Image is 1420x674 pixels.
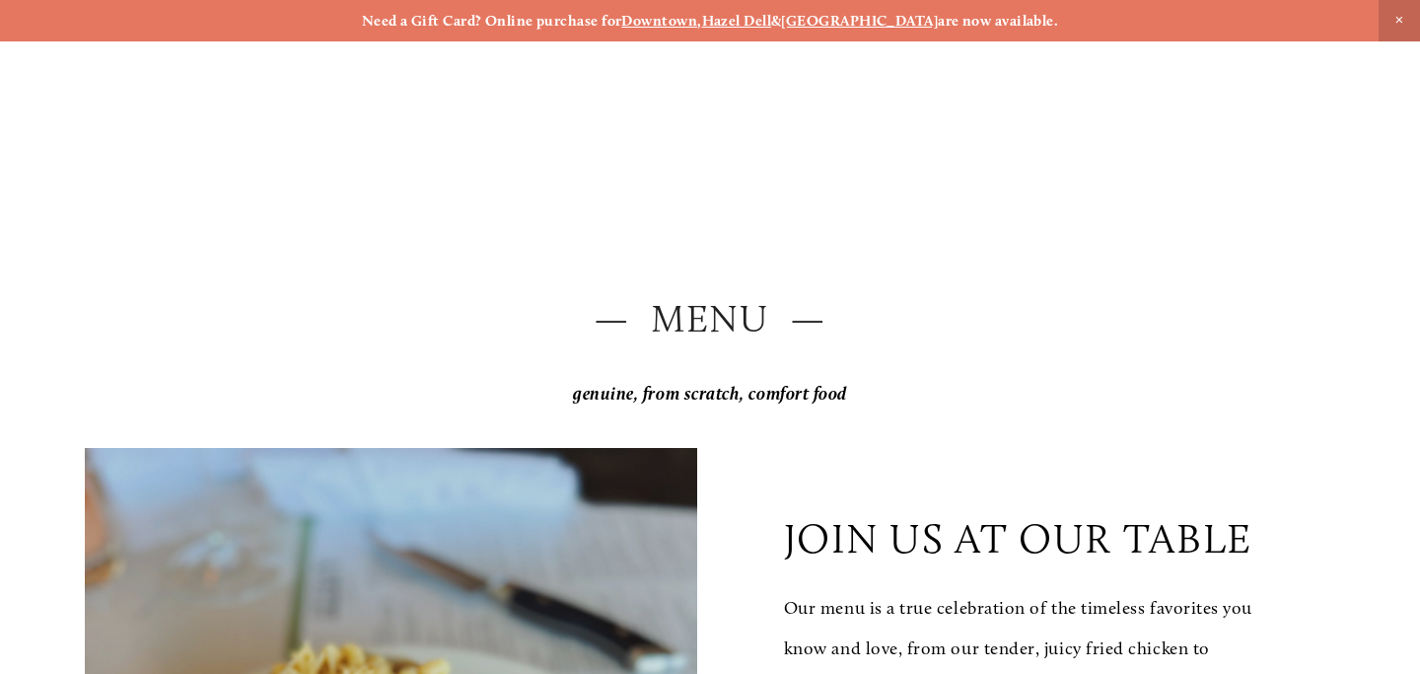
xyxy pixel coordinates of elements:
a: Downtown [621,12,697,30]
strong: Need a Gift Card? Online purchase for [362,12,622,30]
strong: are now available. [938,12,1058,30]
strong: , [697,12,701,30]
a: Hazel Dell [702,12,772,30]
strong: & [771,12,781,30]
h2: — Menu — [85,293,1334,346]
a: [GEOGRAPHIC_DATA] [781,12,938,30]
em: genuine, from scratch, comfort food [573,383,847,405]
p: join us at our table [784,514,1252,562]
